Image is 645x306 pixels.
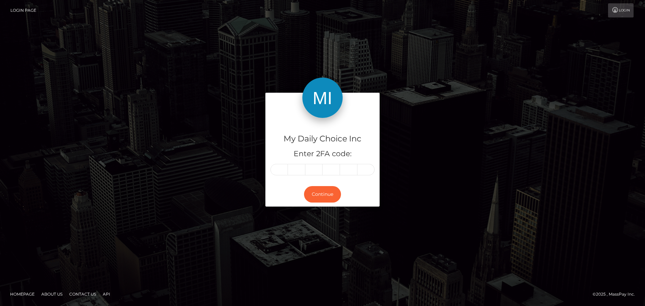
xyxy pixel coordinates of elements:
[302,78,343,118] img: My Daily Choice Inc
[67,289,99,299] a: Contact Us
[304,186,341,203] button: Continue
[608,3,634,17] a: Login
[7,289,37,299] a: Homepage
[39,289,65,299] a: About Us
[10,3,36,17] a: Login Page
[593,291,640,298] div: © 2025 , MassPay Inc.
[270,133,375,145] h4: My Daily Choice Inc
[270,149,375,159] h5: Enter 2FA code:
[100,289,113,299] a: API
